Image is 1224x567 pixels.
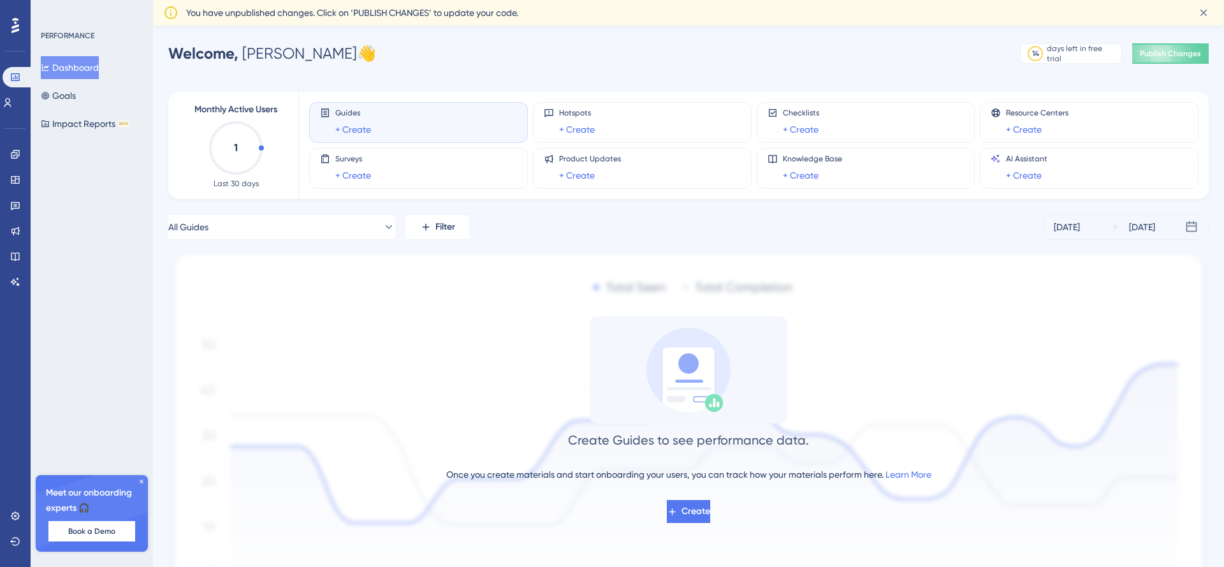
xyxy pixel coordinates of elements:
div: days left in free trial [1047,43,1118,64]
button: Filter [405,214,469,240]
button: Goals [41,84,76,107]
span: Monthly Active Users [194,102,277,117]
span: Product Updates [559,154,621,164]
span: Create [681,504,710,519]
a: + Create [335,168,371,183]
span: Checklists [783,108,819,118]
a: + Create [1006,168,1042,183]
span: Welcome, [168,44,238,63]
button: Book a Demo [48,521,135,541]
span: You have unpublished changes. Click on ‘PUBLISH CHANGES’ to update your code. [186,5,518,20]
span: Publish Changes [1140,48,1201,59]
button: Create [667,500,710,523]
span: Surveys [335,154,371,164]
span: AI Assistant [1006,154,1047,164]
div: Create Guides to see performance data. [568,431,809,449]
a: + Create [1006,122,1042,137]
span: Guides [335,108,371,118]
div: BETA [118,121,129,127]
span: Resource Centers [1006,108,1068,118]
span: Knowledge Base [783,154,842,164]
text: 1 [234,142,238,154]
a: + Create [559,168,595,183]
div: [PERSON_NAME] 👋 [168,43,376,64]
a: + Create [335,122,371,137]
span: All Guides [168,219,208,235]
div: [DATE] [1129,219,1155,235]
a: + Create [783,122,819,137]
button: All Guides [168,214,395,240]
button: Impact ReportsBETA [41,112,129,135]
div: [DATE] [1054,219,1080,235]
a: + Create [783,168,819,183]
div: PERFORMANCE [41,31,94,41]
a: Learn More [885,469,931,480]
div: Once you create materials and start onboarding your users, you can track how your materials perfo... [446,467,931,482]
a: + Create [559,122,595,137]
span: Book a Demo [68,526,115,536]
div: 14 [1032,48,1039,59]
span: Meet our onboarding experts 🎧 [46,485,138,516]
button: Dashboard [41,56,99,79]
span: Last 30 days [214,179,259,189]
span: Filter [435,219,455,235]
span: Hotspots [559,108,595,118]
button: Publish Changes [1132,43,1209,64]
